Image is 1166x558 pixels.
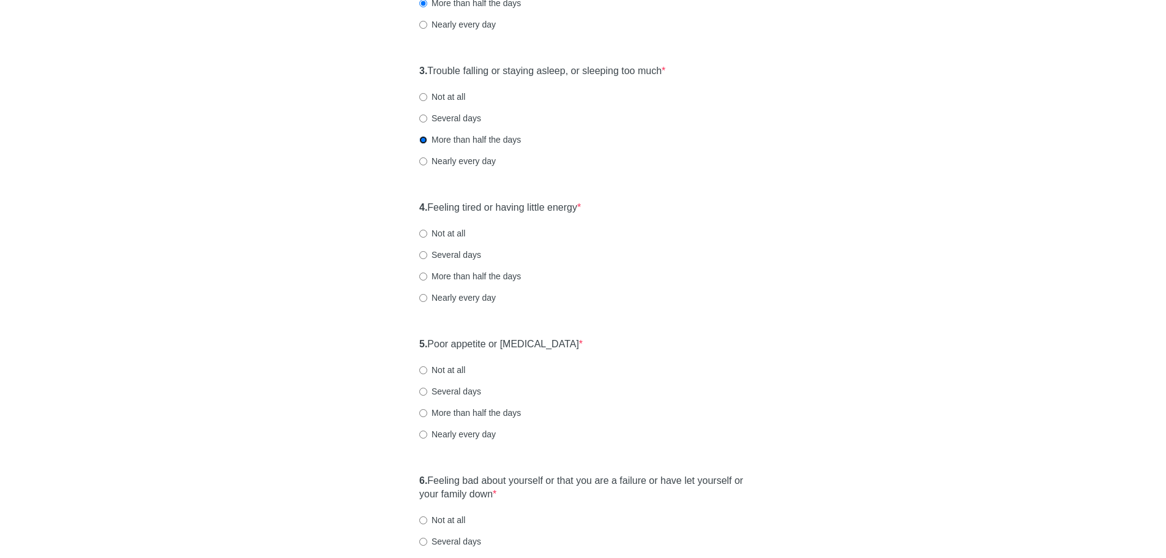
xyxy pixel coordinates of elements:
input: Not at all [419,366,427,374]
input: Several days [419,388,427,396]
input: Nearly every day [419,431,427,439]
label: Not at all [419,91,465,103]
label: More than half the days [419,270,521,282]
label: Nearly every day [419,18,496,31]
input: Not at all [419,230,427,238]
input: More than half the days [419,273,427,281]
label: Not at all [419,514,465,526]
input: More than half the days [419,409,427,417]
label: Nearly every day [419,292,496,304]
label: Not at all [419,227,465,239]
strong: 3. [419,66,427,76]
input: Several days [419,115,427,123]
label: Nearly every day [419,428,496,440]
input: Several days [419,538,427,546]
label: Several days [419,249,481,261]
label: Feeling bad about yourself or that you are a failure or have let yourself or your family down [419,474,747,502]
input: More than half the days [419,136,427,144]
input: Not at all [419,516,427,524]
input: Nearly every day [419,21,427,29]
input: Nearly every day [419,157,427,165]
strong: 4. [419,202,427,213]
input: Several days [419,251,427,259]
label: Feeling tired or having little energy [419,201,581,215]
strong: 6. [419,475,427,486]
label: Several days [419,112,481,124]
label: Trouble falling or staying asleep, or sleeping too much [419,64,665,78]
input: Not at all [419,93,427,101]
label: Poor appetite or [MEDICAL_DATA] [419,337,583,352]
label: Several days [419,535,481,548]
strong: 5. [419,339,427,349]
label: Several days [419,385,481,398]
input: Nearly every day [419,294,427,302]
label: Not at all [419,364,465,376]
label: Nearly every day [419,155,496,167]
label: More than half the days [419,407,521,419]
label: More than half the days [419,134,521,146]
